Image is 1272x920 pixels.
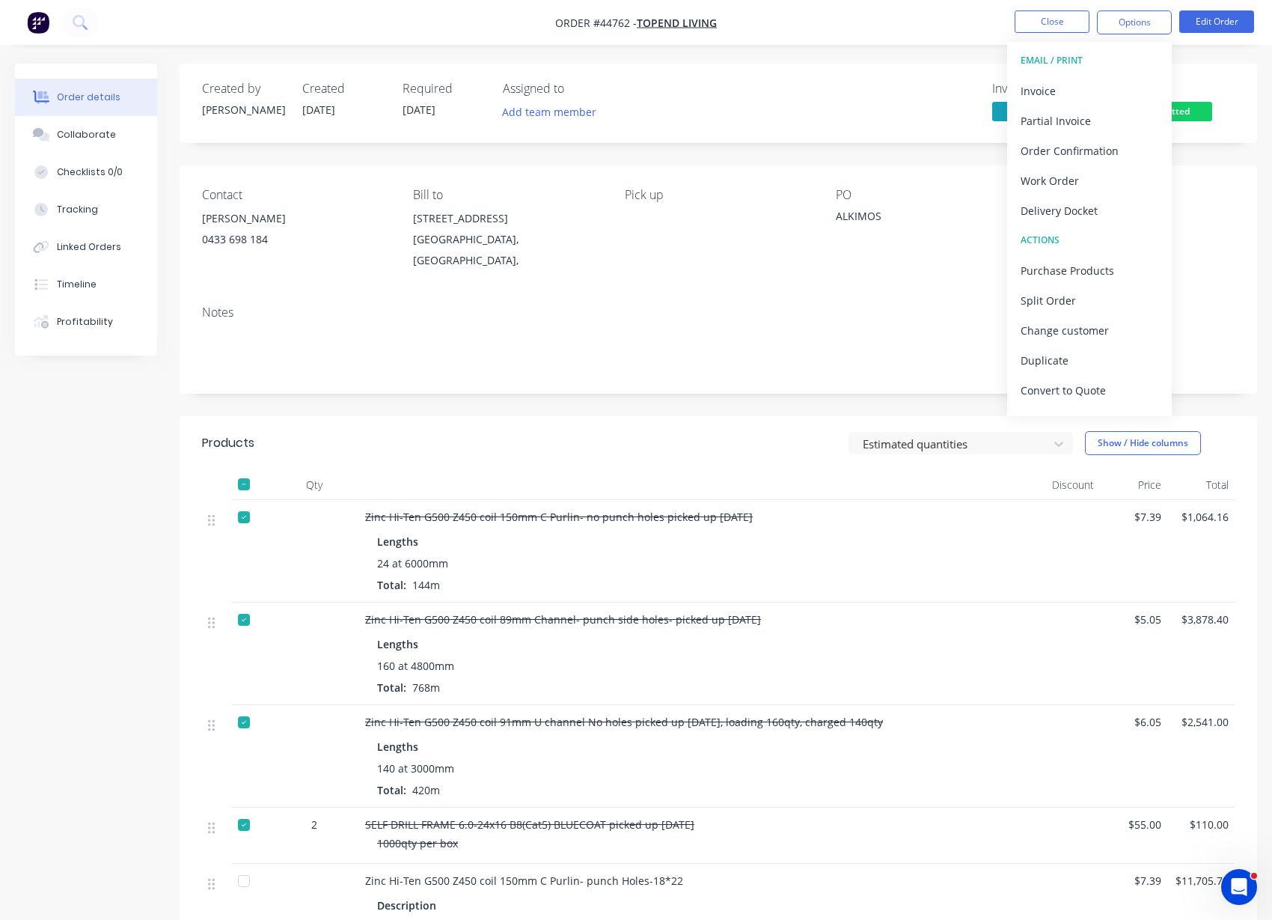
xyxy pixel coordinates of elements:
[413,229,600,271] div: [GEOGRAPHIC_DATA], [GEOGRAPHIC_DATA],
[1173,612,1229,627] span: $3,878.40
[1021,290,1158,311] div: Split Order
[555,16,637,30] span: Order #44762 -
[1100,470,1167,500] div: Price
[1021,380,1158,401] div: Convert to Quote
[365,510,753,524] span: Zinc Hi-Ten G500 Z450 coil 150mm C Purlin- no punch holes picked up [DATE]
[1097,10,1172,34] button: Options
[1021,80,1158,102] div: Invoice
[495,102,605,122] button: Add team member
[15,228,157,266] button: Linked Orders
[202,82,284,96] div: Created by
[365,715,883,729] span: Zinc Hi-Ten G500 Z450 coil 91mm U channel No holes picked up [DATE], loading 160qty, charged 140qty
[1173,873,1229,889] span: $11,705.76
[1173,509,1229,525] span: $1,064.16
[377,578,406,592] span: Total:
[406,680,446,695] span: 768m
[406,783,446,797] span: 420m
[1021,200,1158,222] div: Delivery Docket
[1021,320,1158,341] div: Change customer
[503,82,652,96] div: Assigned to
[1021,260,1158,281] div: Purchase Products
[1021,409,1158,431] div: Archive
[57,278,97,291] div: Timeline
[1015,10,1089,33] button: Close
[1021,110,1158,132] div: Partial Invoice
[365,874,683,888] span: Zinc Hi-Ten G500 Z450 coil 150mm C Purlin- punch Holes-18*22
[377,895,442,916] div: Description
[992,82,1104,96] div: Invoiced
[377,836,458,850] span: 1000qty per box
[202,434,254,452] div: Products
[15,153,157,191] button: Checklists 0/0
[1021,51,1158,70] div: EMAIL / PRINT
[1021,140,1158,162] div: Order Confirmation
[57,315,113,329] div: Profitability
[202,208,389,229] div: [PERSON_NAME]
[1106,509,1161,525] span: $7.39
[1021,350,1158,371] div: Duplicate
[15,191,157,228] button: Tracking
[1106,873,1161,889] span: $7.39
[365,612,761,627] span: Zinc Hi-Ten G500 Z450 coil 89mm Channel- punch side holes- picked up [DATE]
[1122,82,1235,96] div: Status
[57,128,116,141] div: Collaborate
[269,470,359,500] div: Qty
[1021,231,1158,250] div: ACTIONS
[15,303,157,341] button: Profitability
[1085,431,1201,455] button: Show / Hide columns
[377,636,418,652] span: Lengths
[1173,714,1229,730] span: $2,541.00
[992,102,1082,121] span: Partial
[57,91,120,104] div: Order details
[413,188,600,202] div: Bill to
[57,203,98,216] div: Tracking
[403,103,435,117] span: [DATE]
[1179,10,1254,33] button: Edit Order
[202,208,389,256] div: [PERSON_NAME]0433 698 184
[413,208,600,271] div: [STREET_ADDRESS][GEOGRAPHIC_DATA], [GEOGRAPHIC_DATA],
[202,229,389,250] div: 0433 698 184
[377,739,418,755] span: Lengths
[15,266,157,303] button: Timeline
[1021,170,1158,192] div: Work Order
[377,761,454,776] span: 140 at 3000mm
[625,188,812,202] div: Pick up
[836,188,1023,202] div: PO
[1106,714,1161,730] span: $6.05
[406,578,446,592] span: 144m
[1167,470,1235,500] div: Total
[1221,869,1257,905] iframe: Intercom live chat
[15,116,157,153] button: Collaborate
[403,82,485,96] div: Required
[57,165,123,179] div: Checklists 0/0
[1173,817,1229,832] span: $110.00
[311,817,317,832] span: 2
[637,16,717,30] a: Topend Living
[15,79,157,116] button: Order details
[836,208,1023,229] div: ALKIMOS
[27,11,49,34] img: Factory
[1106,612,1161,627] span: $5.05
[377,534,418,549] span: Lengths
[202,305,1235,320] div: Notes
[503,102,605,122] button: Add team member
[202,102,284,118] div: [PERSON_NAME]
[377,680,406,695] span: Total:
[302,103,335,117] span: [DATE]
[1033,470,1100,500] div: Discount
[202,188,389,202] div: Contact
[302,82,385,96] div: Created
[377,783,406,797] span: Total:
[1106,817,1161,832] span: $55.00
[57,240,121,254] div: Linked Orders
[377,555,448,571] span: 24 at 6000mm
[413,208,600,229] div: [STREET_ADDRESS]
[377,658,454,674] span: 160 at 4800mm
[365,817,694,832] span: SELF DRILL FRAME 6.0-24x16 B8(Cat5) BLUECOAT picked up [DATE]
